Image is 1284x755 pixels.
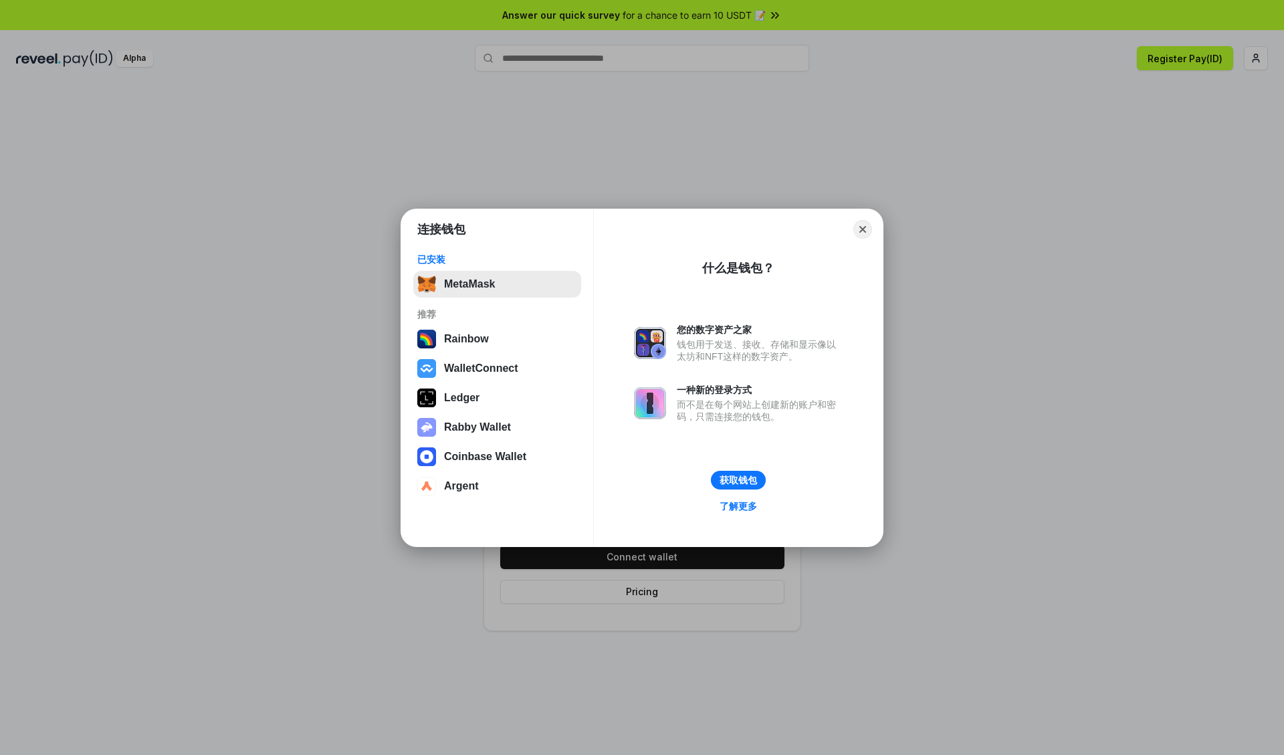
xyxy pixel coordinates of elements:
[677,324,843,336] div: 您的数字资产之家
[417,308,577,320] div: 推荐
[711,471,766,490] button: 获取钱包
[413,473,581,500] button: Argent
[444,362,518,374] div: WalletConnect
[413,385,581,411] button: Ledger
[712,498,765,515] a: 了解更多
[413,355,581,382] button: WalletConnect
[702,260,774,276] div: 什么是钱包？
[634,387,666,419] img: svg+xml,%3Csvg%20xmlns%3D%22http%3A%2F%2Fwww.w3.org%2F2000%2Fsvg%22%20fill%3D%22none%22%20viewBox...
[720,500,757,512] div: 了解更多
[413,271,581,298] button: MetaMask
[417,359,436,378] img: svg+xml,%3Csvg%20width%3D%2228%22%20height%3D%2228%22%20viewBox%3D%220%200%2028%2028%22%20fill%3D...
[853,220,872,239] button: Close
[720,474,757,486] div: 获取钱包
[417,330,436,348] img: svg+xml,%3Csvg%20width%3D%22120%22%20height%3D%22120%22%20viewBox%3D%220%200%20120%20120%22%20fil...
[444,451,526,463] div: Coinbase Wallet
[417,253,577,265] div: 已安装
[677,399,843,423] div: 而不是在每个网站上创建新的账户和密码，只需连接您的钱包。
[677,338,843,362] div: 钱包用于发送、接收、存储和显示像以太坊和NFT这样的数字资产。
[444,333,489,345] div: Rainbow
[444,421,511,433] div: Rabby Wallet
[444,480,479,492] div: Argent
[413,326,581,352] button: Rainbow
[677,384,843,396] div: 一种新的登录方式
[417,389,436,407] img: svg+xml,%3Csvg%20xmlns%3D%22http%3A%2F%2Fwww.w3.org%2F2000%2Fsvg%22%20width%3D%2228%22%20height%3...
[413,443,581,470] button: Coinbase Wallet
[417,275,436,294] img: svg+xml,%3Csvg%20fill%3D%22none%22%20height%3D%2233%22%20viewBox%3D%220%200%2035%2033%22%20width%...
[444,278,495,290] div: MetaMask
[413,414,581,441] button: Rabby Wallet
[444,392,479,404] div: Ledger
[634,327,666,359] img: svg+xml,%3Csvg%20xmlns%3D%22http%3A%2F%2Fwww.w3.org%2F2000%2Fsvg%22%20fill%3D%22none%22%20viewBox...
[417,221,465,237] h1: 连接钱包
[417,418,436,437] img: svg+xml,%3Csvg%20xmlns%3D%22http%3A%2F%2Fwww.w3.org%2F2000%2Fsvg%22%20fill%3D%22none%22%20viewBox...
[417,477,436,496] img: svg+xml,%3Csvg%20width%3D%2228%22%20height%3D%2228%22%20viewBox%3D%220%200%2028%2028%22%20fill%3D...
[417,447,436,466] img: svg+xml,%3Csvg%20width%3D%2228%22%20height%3D%2228%22%20viewBox%3D%220%200%2028%2028%22%20fill%3D...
